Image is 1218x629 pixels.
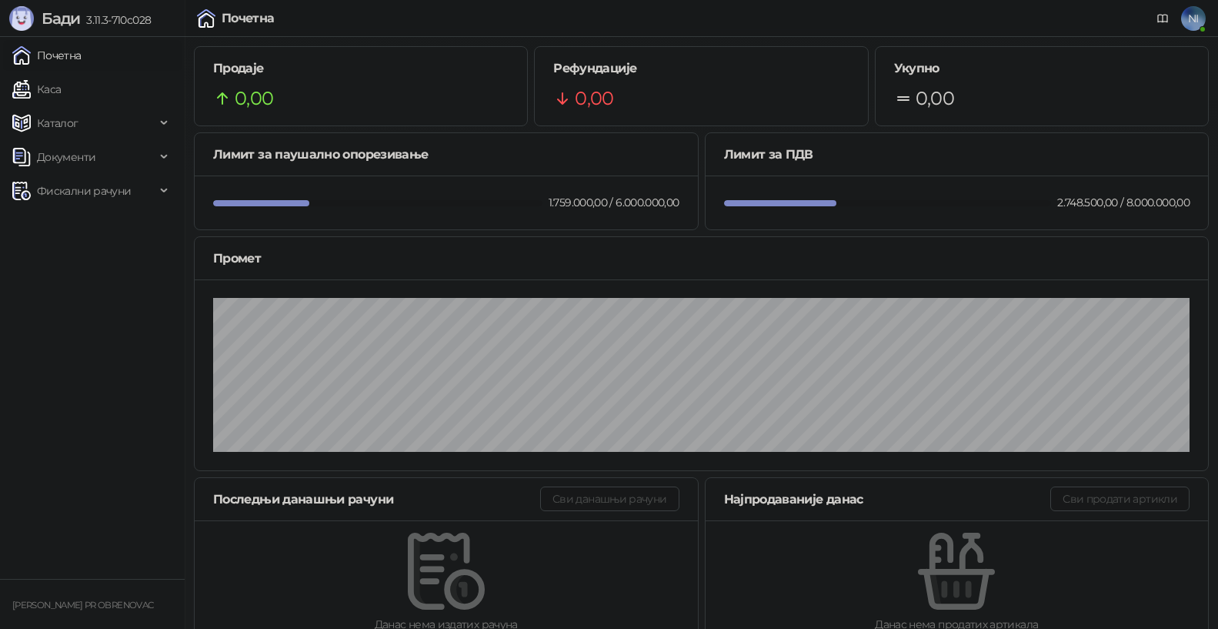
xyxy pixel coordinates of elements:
[213,145,679,164] div: Лимит за паушално опорезивање
[42,9,80,28] span: Бади
[12,74,61,105] a: Каса
[1050,487,1190,511] button: Сви продати артикли
[213,59,509,78] h5: Продаје
[575,84,613,113] span: 0,00
[9,6,34,31] img: Logo
[916,84,954,113] span: 0,00
[1054,194,1193,211] div: 2.748.500,00 / 8.000.000,00
[213,249,1190,268] div: Промет
[213,490,540,509] div: Последњи данашњи рачуни
[1181,6,1206,31] span: NI
[37,176,131,206] span: Фискални рачуни
[12,600,153,611] small: [PERSON_NAME] PR OBRENOVAC
[540,487,679,511] button: Сви данашњи рачуни
[12,40,82,71] a: Почетна
[235,84,273,113] span: 0,00
[37,142,95,172] span: Документи
[1150,6,1175,31] a: Документација
[894,59,1190,78] h5: Укупно
[222,12,275,25] div: Почетна
[80,13,151,27] span: 3.11.3-710c028
[553,59,849,78] h5: Рефундације
[724,145,1190,164] div: Лимит за ПДВ
[37,108,78,139] span: Каталог
[546,194,682,211] div: 1.759.000,00 / 6.000.000,00
[724,490,1051,509] div: Најпродаваније данас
